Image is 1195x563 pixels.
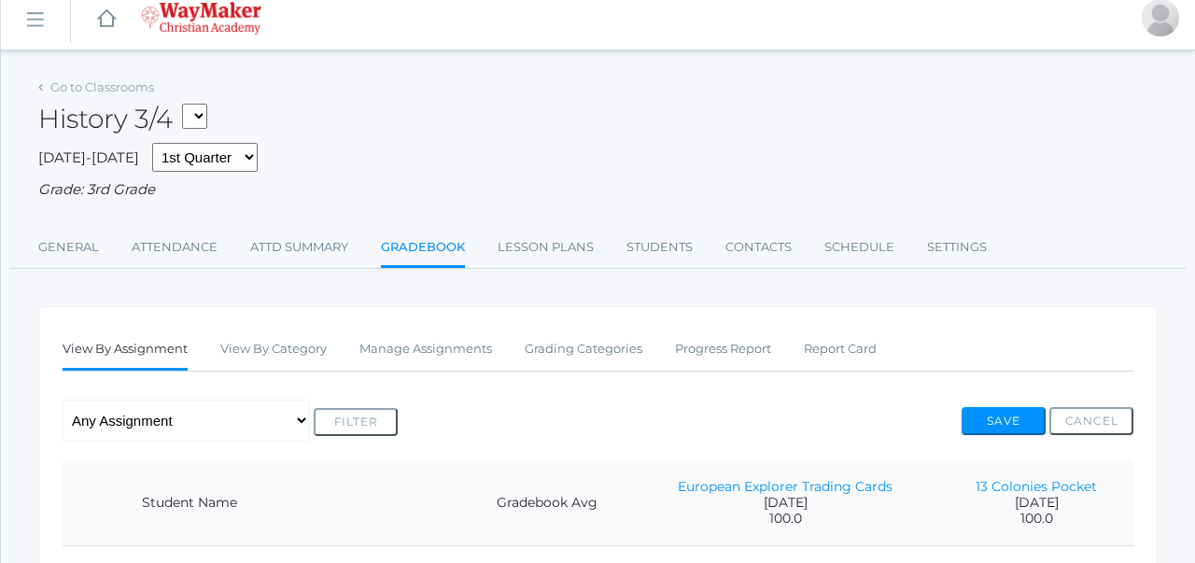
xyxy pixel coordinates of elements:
a: Attendance [132,229,218,266]
a: Progress Report [675,331,771,368]
span: [DATE] [650,495,921,511]
a: European Explorer Trading Cards [678,478,893,495]
img: 4_waymaker-logo-stack-white.png [141,2,261,35]
div: Grade: 3rd Grade [38,179,1158,201]
button: Filter [314,408,398,436]
a: View By Assignment [63,331,188,371]
span: [DATE] [958,495,1115,511]
a: Schedule [824,229,894,266]
th: Gradebook Avg [462,460,631,546]
a: View By Category [220,331,327,368]
a: Attd Summary [250,229,348,266]
a: Lesson Plans [498,229,594,266]
span: [DATE]-[DATE] [38,148,139,166]
a: Report Card [804,331,877,368]
a: Manage Assignments [359,331,492,368]
button: Save [962,407,1046,435]
a: Contacts [725,229,792,266]
span: 100.0 [958,511,1115,527]
a: Settings [927,229,987,266]
a: 13 Colonies Pocket [976,478,1097,495]
a: Gradebook [381,229,465,269]
h2: History 3/4 [38,105,207,134]
a: Students [626,229,693,266]
th: Student Name [123,460,462,546]
span: 100.0 [650,511,921,527]
a: General [38,229,99,266]
a: Grading Categories [525,331,642,368]
a: Go to Classrooms [50,79,154,94]
button: Cancel [1049,407,1133,435]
